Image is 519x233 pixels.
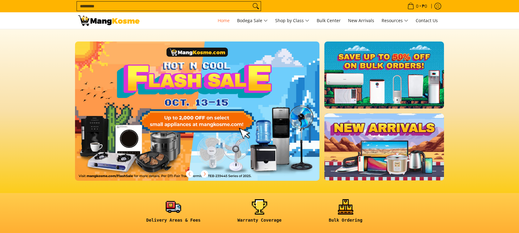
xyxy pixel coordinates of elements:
a: More [75,41,339,191]
a: Home [215,12,233,29]
span: ₱0 [421,4,428,8]
a: Bodega Sale [234,12,271,29]
a: <h6><strong>Delivery Areas & Fees</strong></h6> [133,199,213,228]
span: • [406,3,429,10]
span: Home [218,18,230,23]
a: New Arrivals [345,12,377,29]
span: Bodega Sale [237,17,268,25]
span: 0 [415,4,419,8]
nav: Main Menu [146,12,441,29]
a: Resources [378,12,411,29]
button: Previous [183,167,196,181]
span: Bulk Center [317,18,341,23]
a: Contact Us [413,12,441,29]
span: New Arrivals [348,18,374,23]
a: <h6><strong>Warranty Coverage</strong></h6> [220,199,299,228]
button: Search [251,2,261,11]
span: Contact Us [416,18,438,23]
a: Shop by Class [272,12,312,29]
button: Next [198,167,211,181]
span: Resources [382,17,408,25]
a: <h6><strong>Bulk Ordering</strong></h6> [306,199,386,228]
a: Bulk Center [314,12,344,29]
img: Mang Kosme: Your Home Appliances Warehouse Sale Partner! [78,15,140,26]
span: Shop by Class [275,17,309,25]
